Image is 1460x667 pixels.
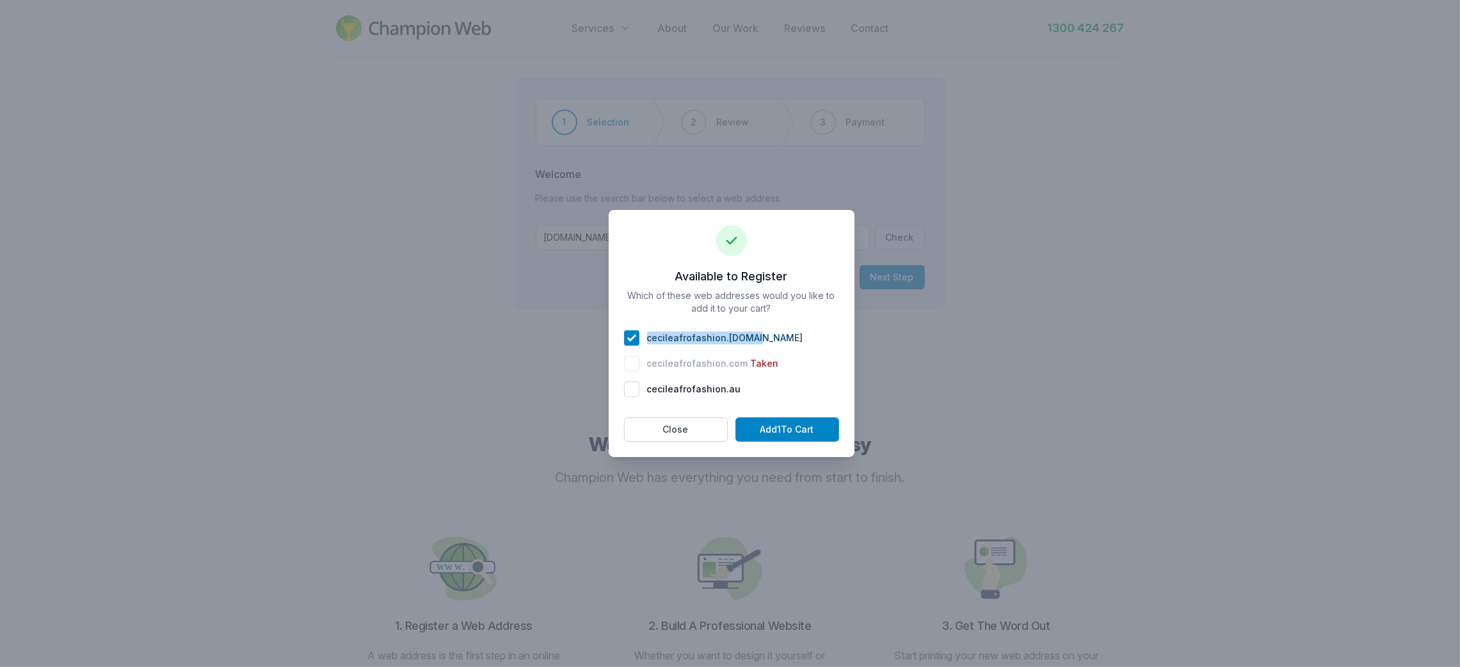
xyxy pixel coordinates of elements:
[751,357,779,370] span: Taken
[735,417,839,442] button: Add1To Cart
[624,417,728,442] button: Close
[624,269,839,284] h3: Available to Register
[647,357,748,370] span: cecileafrofashion . com
[647,383,741,396] span: cecileafrofashion . au
[647,332,803,344] span: cecileafrofashion . [DOMAIN_NAME]
[624,289,839,402] p: Which of these web addresses would you like to add it to your cart?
